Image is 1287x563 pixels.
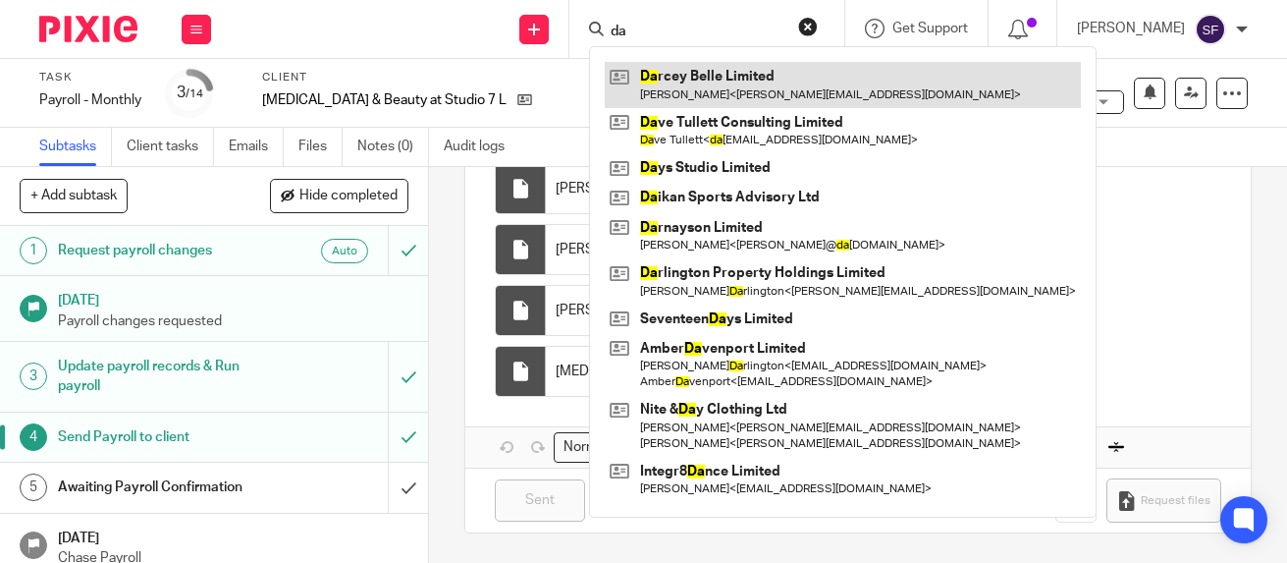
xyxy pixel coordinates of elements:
a: Audit logs [444,128,519,166]
img: Pixie [39,16,137,42]
span: Request files [1141,493,1210,509]
a: Files [298,128,343,166]
span: [MEDICAL_DATA] and Beauty At Studio 7 Ltd - Payroll Summary - Month 5 [556,362,815,381]
h1: [DATE] [58,524,408,548]
p: [PERSON_NAME] [1077,19,1185,38]
div: 4 [20,423,47,451]
div: 5 [20,474,47,501]
button: Request files [1106,479,1220,523]
div: . [546,286,889,335]
div: . [546,225,889,274]
img: svg%3E [1195,14,1226,45]
p: Payroll changes requested [58,311,408,331]
a: Emails [229,128,284,166]
div: 1 [20,237,47,264]
button: + Add subtask [20,179,128,212]
h1: [DATE] [58,286,408,310]
button: Hide completed [270,179,408,212]
span: [PERSON_NAME] - Payslip for Month Ending [DATE] [556,240,815,259]
div: 3 [177,82,203,104]
div: 3 [20,363,47,390]
h1: Awaiting Payroll Confirmation [58,473,265,502]
div: Search for option [554,432,750,463]
button: Clear [798,17,818,36]
h1: Request payroll changes [58,236,265,265]
label: Task [39,70,141,85]
span: Get Support [892,22,968,35]
span: [PERSON_NAME] - Payslip for Month Ending [DATE] [556,301,815,320]
span: Hide completed [299,189,398,204]
h1: Send Payroll to client [58,422,265,452]
p: [MEDICAL_DATA] & Beauty at Studio 7 Limited [262,90,508,110]
input: Search [609,24,785,41]
div: Payroll - Monthly [39,90,141,110]
small: /14 [186,88,203,99]
div: . [546,347,889,396]
span: Normal text size [559,437,666,458]
input: Sent [495,479,585,522]
div: . [546,164,889,213]
a: Subtasks [39,128,112,166]
label: Client [262,70,569,85]
span: [PERSON_NAME] - Payslip for Month Ending [DATE] [556,179,815,198]
a: Client tasks [127,128,214,166]
a: Notes (0) [357,128,429,166]
div: Auto [321,239,368,263]
h1: Update payroll records & Run payroll [58,352,265,402]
